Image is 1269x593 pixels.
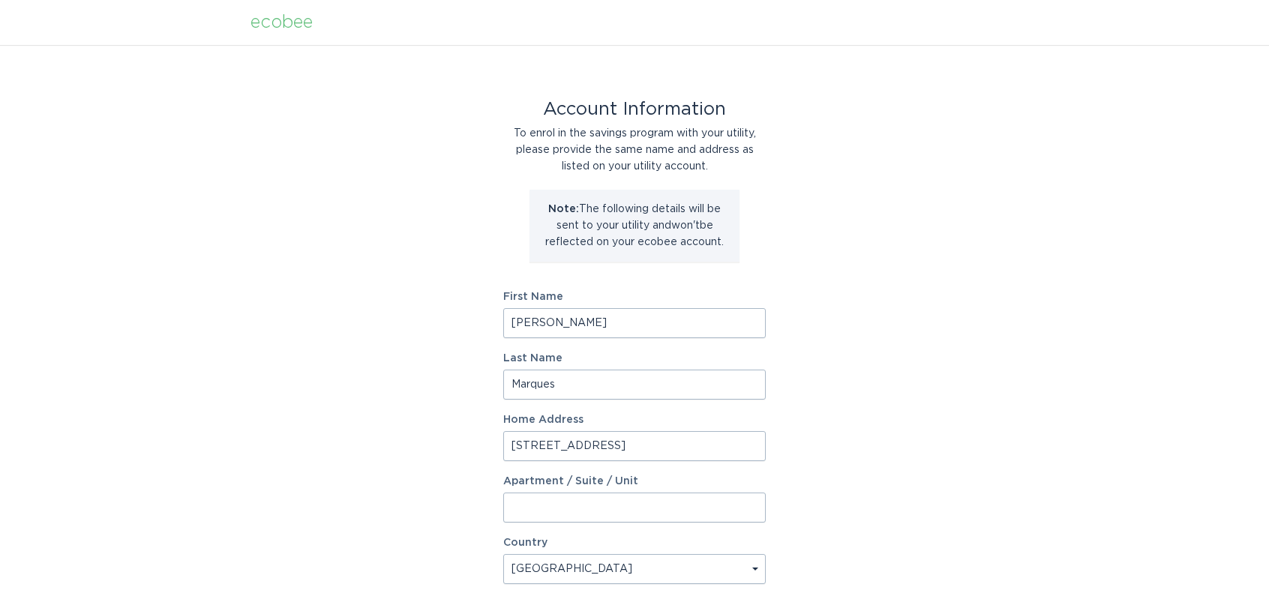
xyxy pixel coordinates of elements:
label: Last Name [503,353,766,364]
div: Account Information [503,101,766,118]
label: Country [503,538,547,548]
div: To enrol in the savings program with your utility, please provide the same name and address as li... [503,125,766,175]
label: First Name [503,292,766,302]
strong: Note: [548,204,579,214]
p: The following details will be sent to your utility and won't be reflected on your ecobee account. [541,201,728,250]
div: ecobee [250,14,313,31]
label: Apartment / Suite / Unit [503,476,766,487]
label: Home Address [503,415,766,425]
